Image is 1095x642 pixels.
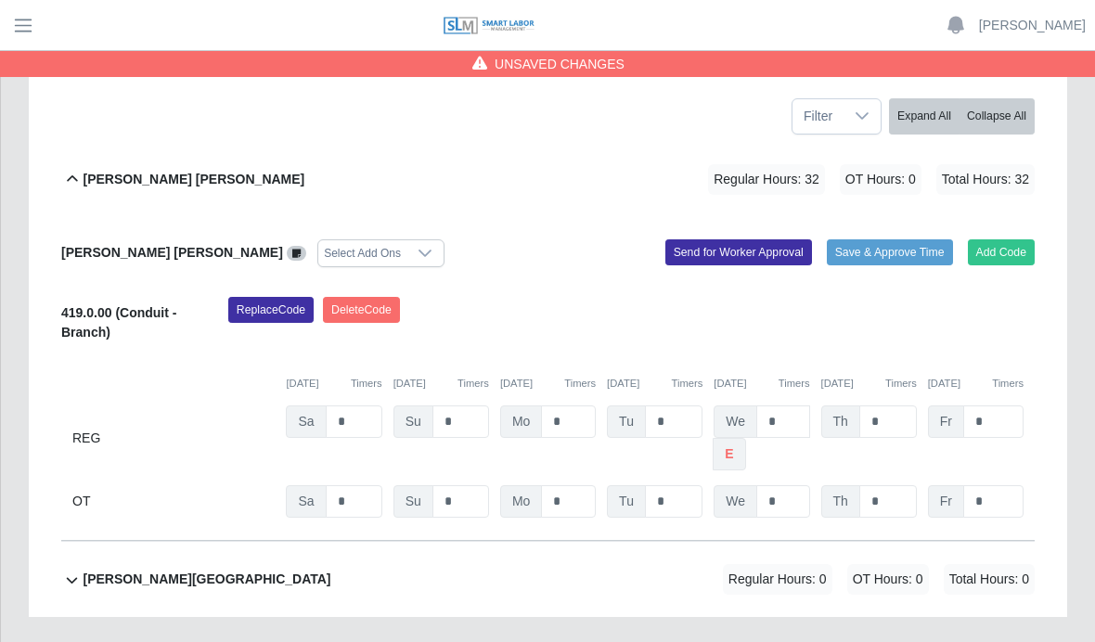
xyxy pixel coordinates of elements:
[889,98,1035,135] div: bulk actions
[61,142,1035,217] button: [PERSON_NAME] [PERSON_NAME] Regular Hours: 32 OT Hours: 0 Total Hours: 32
[847,564,929,595] span: OT Hours: 0
[607,405,646,438] span: Tu
[72,485,275,518] div: OT
[495,55,625,73] span: Unsaved Changes
[723,564,832,595] span: Regular Hours: 0
[714,485,757,518] span: We
[821,485,860,518] span: Th
[827,239,953,265] button: Save & Approve Time
[928,376,1024,392] div: [DATE]
[944,564,1035,595] span: Total Hours: 0
[779,376,810,392] button: Timers
[500,376,596,392] div: [DATE]
[287,245,307,260] a: View/Edit Notes
[714,376,809,392] div: [DATE]
[725,444,733,464] b: e
[351,376,382,392] button: Timers
[821,405,860,438] span: Th
[72,405,275,470] div: REG
[286,485,326,518] span: Sa
[500,485,542,518] span: Mo
[992,376,1024,392] button: Timers
[885,376,917,392] button: Timers
[889,98,960,135] button: Expand All
[318,240,406,266] div: Select Add Ons
[500,405,542,438] span: Mo
[708,164,825,195] span: Regular Hours: 32
[928,405,964,438] span: Fr
[61,245,283,260] b: [PERSON_NAME] [PERSON_NAME]
[393,405,433,438] span: Su
[228,297,314,323] button: ReplaceCode
[665,239,812,265] button: Send for Worker Approval
[840,164,921,195] span: OT Hours: 0
[564,376,596,392] button: Timers
[443,16,535,36] img: SLM Logo
[393,485,433,518] span: Su
[83,170,304,189] b: [PERSON_NAME] [PERSON_NAME]
[61,542,1035,617] button: [PERSON_NAME][GEOGRAPHIC_DATA] Regular Hours: 0 OT Hours: 0 Total Hours: 0
[959,98,1035,135] button: Collapse All
[457,376,489,392] button: Timers
[968,239,1036,265] button: Add Code
[607,485,646,518] span: Tu
[61,305,176,340] b: 419.0.00 (Conduit - Branch)
[83,570,330,589] b: [PERSON_NAME][GEOGRAPHIC_DATA]
[979,16,1086,35] a: [PERSON_NAME]
[821,376,917,392] div: [DATE]
[286,405,326,438] span: Sa
[714,405,757,438] span: We
[393,376,489,392] div: [DATE]
[792,99,844,134] span: Filter
[323,297,400,323] button: DeleteCode
[672,376,703,392] button: Timers
[286,376,381,392] div: [DATE]
[607,376,702,392] div: [DATE]
[936,164,1035,195] span: Total Hours: 32
[928,485,964,518] span: Fr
